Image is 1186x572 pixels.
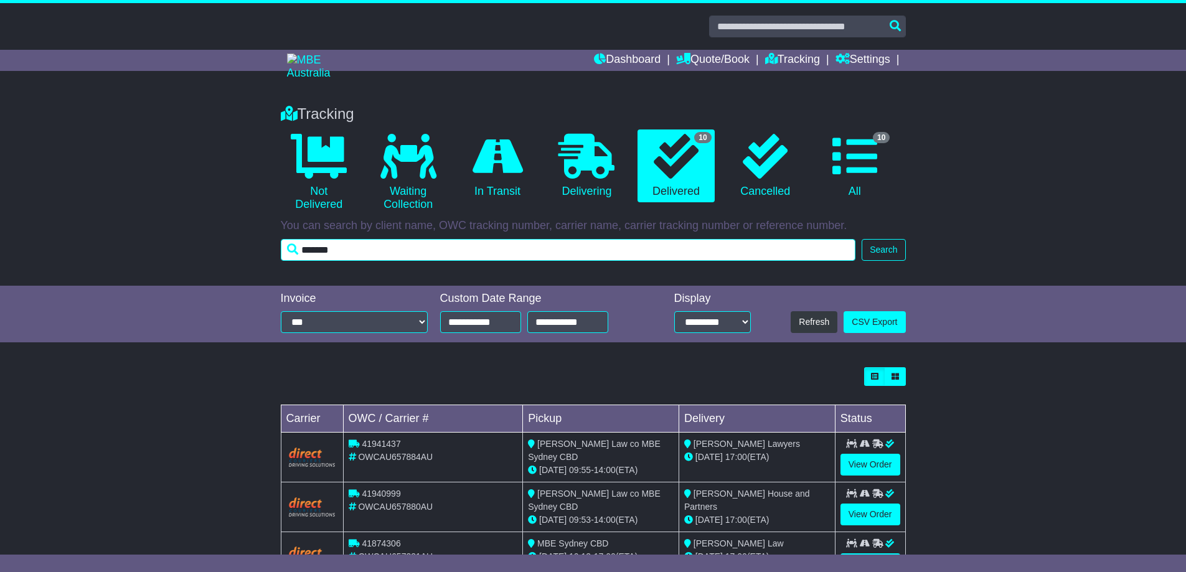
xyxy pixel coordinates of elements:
[695,551,723,561] span: [DATE]
[725,551,747,561] span: 17:00
[528,513,674,527] div: - (ETA)
[281,219,906,233] p: You can search by client name, OWC tracking number, carrier name, carrier tracking number or refe...
[694,439,800,449] span: [PERSON_NAME] Lawyers
[537,538,608,548] span: MBE Sydney CBD
[835,50,890,71] a: Settings
[289,448,336,466] img: Direct.png
[725,515,747,525] span: 17:00
[684,550,830,563] div: (ETA)
[275,105,912,123] div: Tracking
[694,132,711,143] span: 10
[362,439,400,449] span: 41941437
[358,452,433,462] span: OWCAU657884AU
[440,292,640,306] div: Custom Date Range
[684,489,810,512] span: [PERSON_NAME] House and Partners
[862,239,905,261] button: Search
[548,129,625,203] a: Delivering
[638,129,714,203] a: 10 Delivered
[343,405,523,433] td: OWC / Carrier #
[358,502,433,512] span: OWCAU657880AU
[281,405,343,433] td: Carrier
[362,489,400,499] span: 41940999
[765,50,820,71] a: Tracking
[289,497,336,516] img: Direct.png
[528,464,674,477] div: - (ETA)
[684,513,830,527] div: (ETA)
[679,405,835,433] td: Delivery
[840,504,900,525] a: View Order
[569,465,591,475] span: 09:55
[569,515,591,525] span: 09:53
[594,465,616,475] span: 14:00
[539,515,567,525] span: [DATE]
[281,129,357,216] a: Not Delivered
[694,538,784,548] span: [PERSON_NAME] Law
[459,129,535,203] a: In Transit
[676,50,750,71] a: Quote/Book
[840,454,900,476] a: View Order
[816,129,893,203] a: 10 All
[528,550,674,563] div: - (ETA)
[539,551,567,561] span: [DATE]
[528,439,661,462] span: [PERSON_NAME] Law co MBE Sydney CBD
[594,50,661,71] a: Dashboard
[684,451,830,464] div: (ETA)
[539,465,567,475] span: [DATE]
[289,546,336,565] img: Direct.png
[281,292,428,306] div: Invoice
[695,452,723,462] span: [DATE]
[358,551,433,561] span: OWCAU657331AU
[844,311,905,333] a: CSV Export
[835,405,905,433] td: Status
[791,311,837,333] button: Refresh
[569,551,591,561] span: 10:13
[594,515,616,525] span: 14:00
[523,405,679,433] td: Pickup
[362,538,400,548] span: 41874306
[528,489,661,512] span: [PERSON_NAME] Law co MBE Sydney CBD
[725,452,747,462] span: 17:00
[370,129,446,216] a: Waiting Collection
[873,132,890,143] span: 10
[674,292,751,306] div: Display
[695,515,723,525] span: [DATE]
[727,129,804,203] a: Cancelled
[594,551,616,561] span: 17:00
